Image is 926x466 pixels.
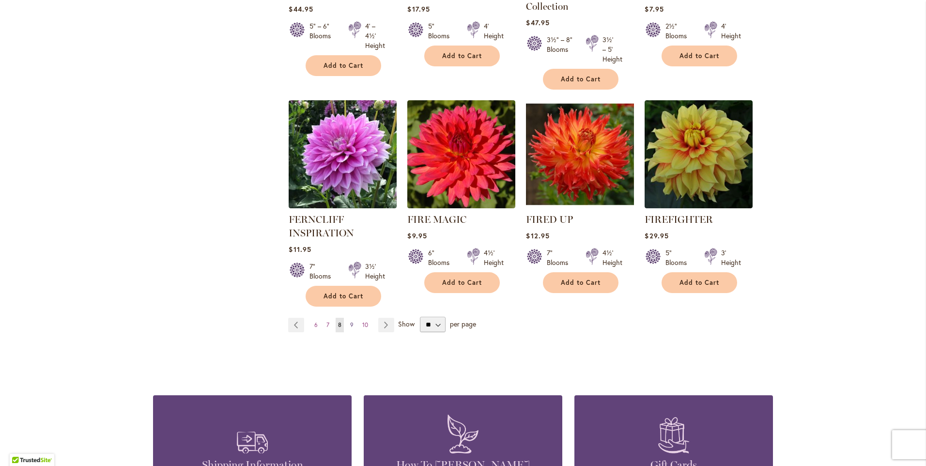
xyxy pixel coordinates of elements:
iframe: Launch Accessibility Center [7,432,34,459]
span: per page [450,319,476,328]
div: 3½" – 8" Blooms [547,35,574,64]
a: FIRED UP [526,214,573,225]
div: 7" Blooms [309,262,337,281]
span: $29.95 [645,231,668,240]
span: $47.95 [526,18,549,27]
a: FIREFIGHTER [645,201,753,210]
a: 7 [324,318,332,332]
button: Add to Cart [306,55,381,76]
span: Add to Cart [561,279,601,287]
div: 4½' Height [602,248,622,267]
button: Add to Cart [662,272,737,293]
button: Add to Cart [424,46,500,66]
button: Add to Cart [424,272,500,293]
span: Add to Cart [679,279,719,287]
a: FIREFIGHTER [645,214,713,225]
div: 4½' Height [484,248,504,267]
button: Add to Cart [543,272,618,293]
span: Add to Cart [324,62,363,70]
span: $11.95 [289,245,311,254]
button: Add to Cart [306,286,381,307]
span: Add to Cart [561,75,601,83]
span: 10 [362,321,368,328]
span: Add to Cart [442,52,482,60]
a: FERNCLIFF INSPIRATION [289,214,354,239]
div: 3' Height [721,248,741,267]
a: FIRE MAGIC [407,201,515,210]
span: 9 [350,321,354,328]
span: 8 [338,321,341,328]
span: Show [398,319,415,328]
a: 9 [348,318,356,332]
div: 3½' – 5' Height [602,35,622,64]
span: $9.95 [407,231,427,240]
span: Add to Cart [442,279,482,287]
div: 6" Blooms [428,248,455,267]
div: 2½" Blooms [665,21,693,41]
a: 6 [312,318,320,332]
span: Add to Cart [324,292,363,300]
img: Ferncliff Inspiration [289,100,397,208]
span: $44.95 [289,4,313,14]
div: 7" Blooms [547,248,574,267]
a: FIRE MAGIC [407,214,466,225]
button: Add to Cart [662,46,737,66]
div: 5" Blooms [428,21,455,41]
a: FIRED UP [526,201,634,210]
div: 4' Height [484,21,504,41]
img: FIREFIGHTER [645,100,753,208]
img: FIRED UP [526,100,634,208]
div: 5" – 6" Blooms [309,21,337,50]
span: Add to Cart [679,52,719,60]
span: $12.95 [526,231,549,240]
span: $7.95 [645,4,664,14]
div: 4' Height [721,21,741,41]
span: 7 [326,321,329,328]
div: 4' – 4½' Height [365,21,385,50]
div: 3½' Height [365,262,385,281]
span: $17.95 [407,4,430,14]
img: FIRE MAGIC [407,100,515,208]
div: 5" Blooms [665,248,693,267]
a: Ferncliff Inspiration [289,201,397,210]
a: 10 [360,318,370,332]
button: Add to Cart [543,69,618,90]
span: 6 [314,321,318,328]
